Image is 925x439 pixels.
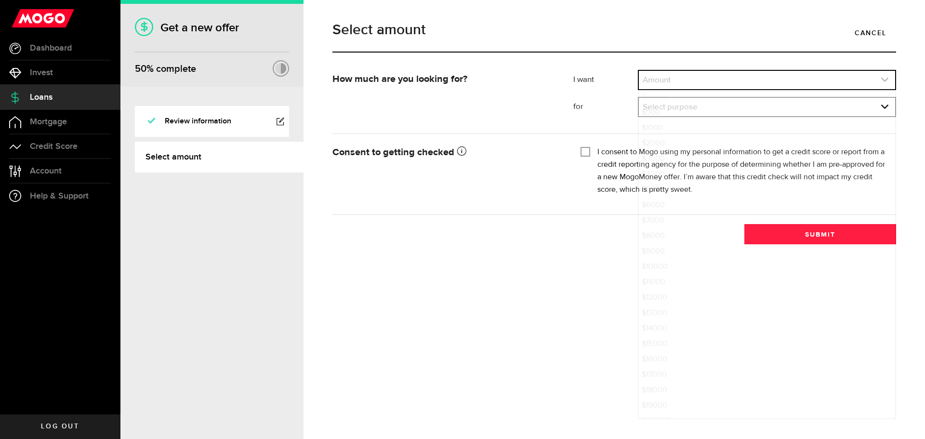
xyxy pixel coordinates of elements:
[639,321,895,336] li: $14000
[639,90,895,105] li: Amount
[845,23,896,43] a: Cancel
[135,63,146,75] span: 50
[8,4,37,33] button: Open LiveChat chat widget
[639,198,895,213] li: $6000
[573,74,638,86] label: I want
[639,290,895,306] li: $12000
[639,336,895,352] li: $15000
[30,68,53,77] span: Invest
[639,275,895,290] li: $11000
[30,118,67,126] span: Mortgage
[639,383,895,398] li: $18000
[30,93,53,102] span: Loans
[639,182,895,198] li: $5000
[639,352,895,367] li: $16000
[639,151,895,167] li: $3000
[332,23,896,37] h1: Select amount
[573,101,638,113] label: for
[639,228,895,244] li: $8000
[135,60,196,78] div: % complete
[41,423,79,430] span: Log out
[639,259,895,275] li: $10000
[30,167,62,175] span: Account
[135,21,289,35] h1: Get a new offer
[639,306,895,321] li: $13000
[639,120,895,136] li: $1000
[639,213,895,228] li: $7000
[135,106,289,137] a: Review information
[135,142,304,173] a: Select amount
[639,105,895,120] li: $500
[30,192,89,200] span: Help & Support
[30,142,78,151] span: Credit Score
[30,44,72,53] span: Dashboard
[332,74,467,84] strong: How much are you looking for?
[639,244,895,259] li: $9000
[639,413,895,429] li: $20000
[639,367,895,383] li: $17000
[597,146,889,196] label: I consent to Mogo using my personal information to get a credit score or report from a credit rep...
[639,136,895,151] li: $2000
[639,167,895,182] li: $4000
[581,146,590,156] input: I consent to Mogo using my personal information to get a credit score or report from a credit rep...
[639,398,895,413] li: $19000
[332,147,466,157] strong: Consent to getting checked
[639,71,895,89] a: expand select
